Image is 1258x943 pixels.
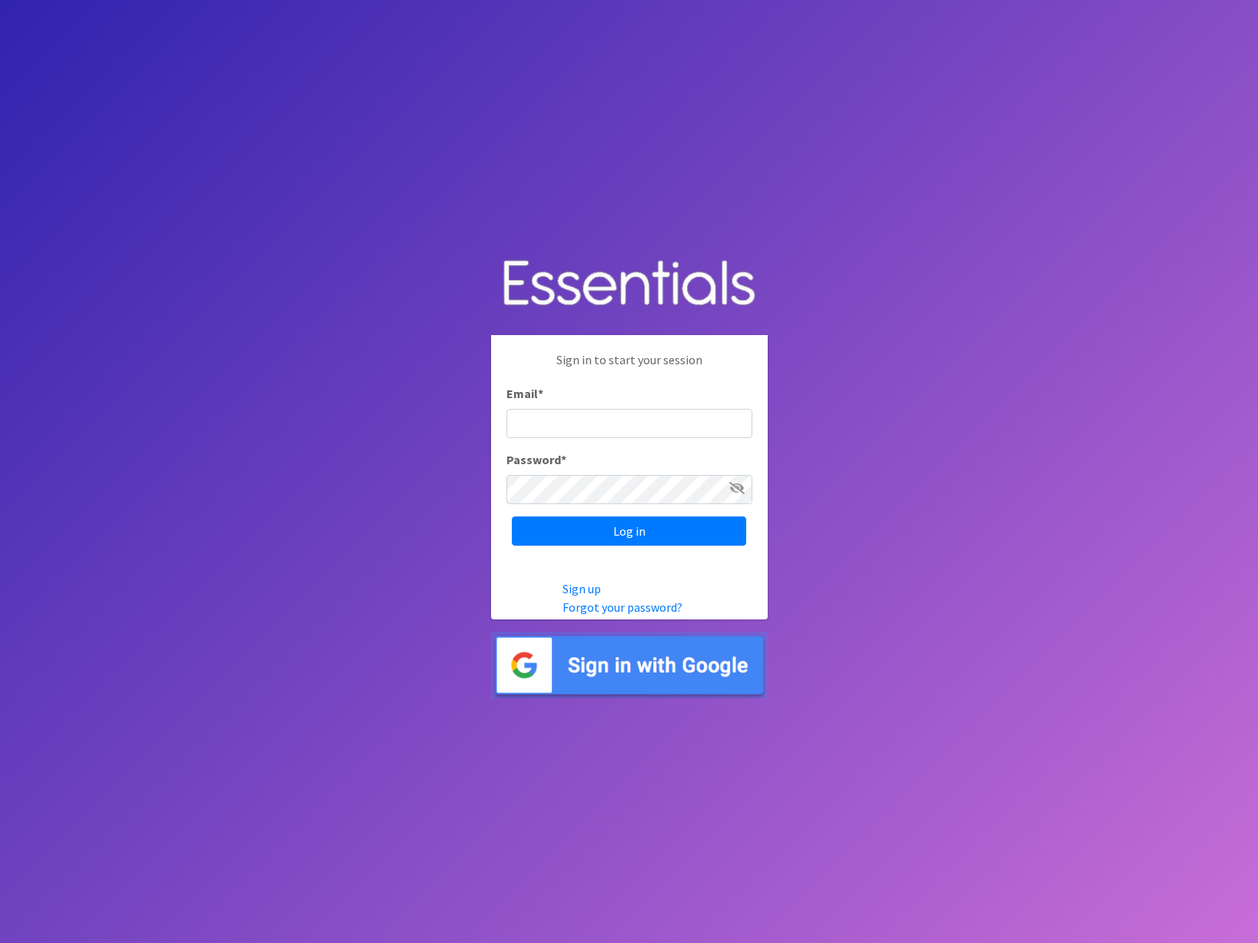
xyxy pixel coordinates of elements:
input: Log in [512,516,746,546]
label: Email [506,384,543,403]
a: Sign up [563,581,601,596]
abbr: required [538,386,543,401]
abbr: required [561,452,566,467]
label: Password [506,450,566,469]
img: Human Essentials [491,244,768,324]
p: Sign in to start your session [506,350,752,384]
a: Forgot your password? [563,599,682,615]
img: Sign in with Google [491,632,768,699]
